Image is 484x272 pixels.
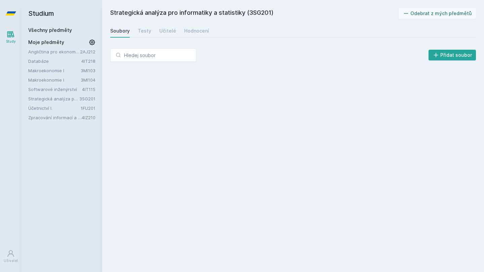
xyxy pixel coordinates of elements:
[110,48,196,62] input: Hledej soubor
[184,28,209,34] div: Hodnocení
[28,48,80,55] a: Angličtina pro ekonomická studia 2 (B2/C1)
[81,68,95,73] a: 3MI103
[82,87,95,92] a: 4IT115
[81,77,95,83] a: 3MI104
[429,50,476,60] button: Přidat soubor
[80,49,95,54] a: 2AJ212
[28,105,81,111] a: Účetnictví I.
[81,58,95,64] a: 4IT218
[82,115,95,120] a: 4IZ210
[399,8,476,19] button: Odebrat z mých předmětů
[28,58,81,64] a: Databáze
[110,24,130,38] a: Soubory
[138,24,151,38] a: Testy
[159,28,176,34] div: Učitelé
[79,96,95,101] a: 3SG201
[81,105,95,111] a: 1FU201
[110,28,130,34] div: Soubory
[1,27,20,47] a: Study
[138,28,151,34] div: Testy
[28,77,81,83] a: Makroekonomie I
[28,67,81,74] a: Makroekonomie I
[28,114,82,121] a: Zpracování informací a znalostí
[6,39,16,44] div: Study
[184,24,209,38] a: Hodnocení
[28,86,82,93] a: Softwarové inženýrství
[1,246,20,267] a: Uživatel
[28,39,64,46] span: Moje předměty
[159,24,176,38] a: Učitelé
[110,8,399,19] h2: Strategická analýza pro informatiky a statistiky (3SG201)
[28,95,79,102] a: Strategická analýza pro informatiky a statistiky
[4,258,18,263] div: Uživatel
[28,27,72,33] a: Všechny předměty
